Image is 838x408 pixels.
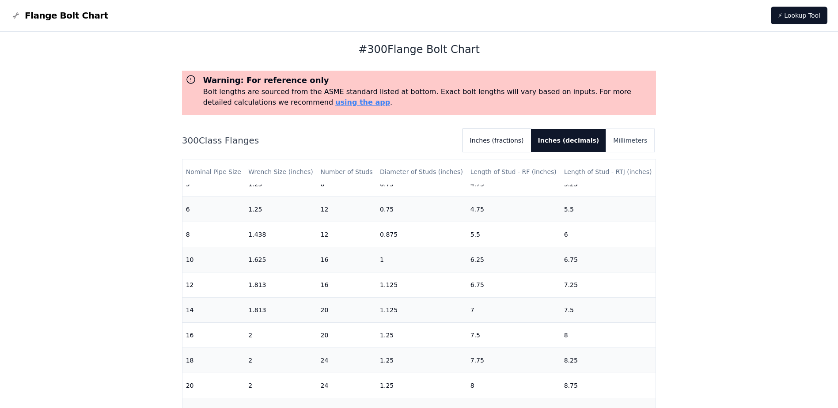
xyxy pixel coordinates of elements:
[182,373,245,398] td: 20
[182,348,245,373] td: 18
[203,74,653,87] h3: Warning: For reference only
[561,272,656,297] td: 7.25
[245,222,317,247] td: 1.438
[376,322,467,348] td: 1.25
[467,348,561,373] td: 7.75
[467,272,561,297] td: 6.75
[376,272,467,297] td: 1.125
[317,247,376,272] td: 16
[182,159,245,185] th: Nominal Pipe Size
[182,272,245,297] td: 12
[463,129,531,152] button: Inches (fractions)
[561,373,656,398] td: 8.75
[467,222,561,247] td: 5.5
[182,222,245,247] td: 8
[561,297,656,322] td: 7.5
[245,247,317,272] td: 1.625
[561,348,656,373] td: 8.25
[467,159,561,185] th: Length of Stud - RF (inches)
[376,247,467,272] td: 1
[335,98,390,106] a: using the app
[376,196,467,222] td: 0.75
[467,297,561,322] td: 7
[376,159,467,185] th: Diameter of Studs (inches)
[467,373,561,398] td: 8
[561,222,656,247] td: 6
[245,272,317,297] td: 1.813
[182,247,245,272] td: 10
[25,9,108,22] span: Flange Bolt Chart
[561,159,656,185] th: Length of Stud - RTJ (inches)
[531,129,607,152] button: Inches (decimals)
[376,348,467,373] td: 1.25
[317,159,376,185] th: Number of Studs
[182,134,456,147] h2: 300 Class Flanges
[245,322,317,348] td: 2
[317,222,376,247] td: 12
[245,373,317,398] td: 2
[245,348,317,373] td: 2
[182,297,245,322] td: 14
[182,196,245,222] td: 6
[561,196,656,222] td: 5.5
[467,322,561,348] td: 7.5
[182,322,245,348] td: 16
[11,10,21,21] img: Flange Bolt Chart Logo
[561,322,656,348] td: 8
[245,196,317,222] td: 1.25
[245,159,317,185] th: Wrench Size (inches)
[11,9,108,22] a: Flange Bolt Chart LogoFlange Bolt Chart
[317,297,376,322] td: 20
[182,42,656,57] h1: # 300 Flange Bolt Chart
[467,196,561,222] td: 4.75
[317,348,376,373] td: 24
[376,297,467,322] td: 1.125
[561,247,656,272] td: 6.75
[317,373,376,398] td: 24
[376,222,467,247] td: 0.875
[203,87,653,108] p: Bolt lengths are sourced from the ASME standard listed at bottom. Exact bolt lengths will vary ba...
[771,7,827,24] a: ⚡ Lookup Tool
[376,373,467,398] td: 1.25
[245,297,317,322] td: 1.813
[467,247,561,272] td: 6.25
[317,272,376,297] td: 16
[317,322,376,348] td: 20
[317,196,376,222] td: 12
[606,129,654,152] button: Millimeters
